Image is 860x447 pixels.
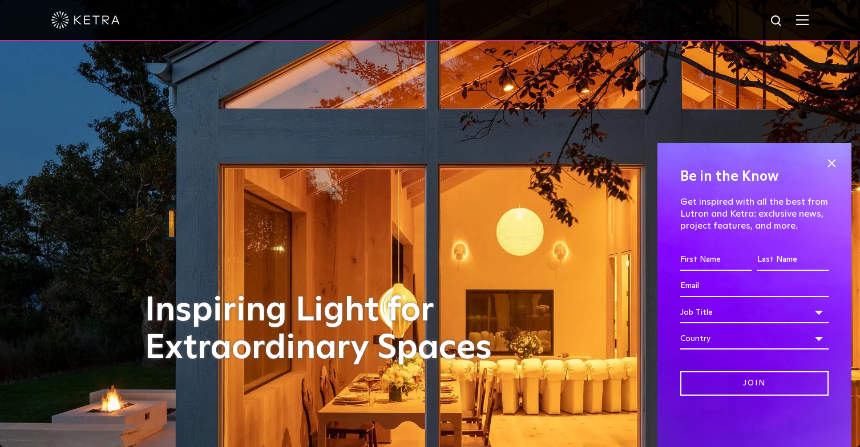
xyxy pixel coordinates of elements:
h1: Inspiring Light for Extraordinary Spaces [145,292,516,367]
img: search icon [770,14,784,29]
div: Job Title [680,302,829,323]
p: Get inspired with all the best from Lutron and Ketra: exclusive news, project features, and more. [680,196,829,231]
img: ketra-logo-2019-white [51,11,120,29]
input: First Name [680,249,752,271]
h4: Be in the Know [680,166,829,188]
input: Last Name [757,249,829,271]
img: Hamburger%20Nav.svg [796,14,809,25]
div: Country [680,328,829,350]
input: Join [680,371,829,396]
input: Email [680,275,829,297]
